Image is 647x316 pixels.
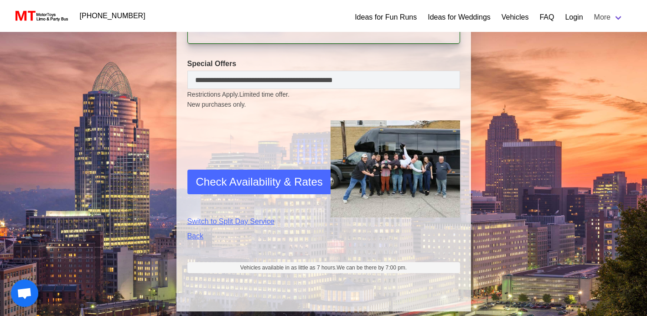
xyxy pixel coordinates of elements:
a: Switch to Split Day Service [187,216,317,227]
button: Check Availability & Rates [187,170,331,194]
span: We can be there by 7:00 pm. [336,264,407,271]
a: FAQ [539,12,554,23]
a: Ideas for Fun Runs [355,12,417,23]
a: [PHONE_NUMBER] [74,7,151,25]
span: New purchases only. [187,100,460,109]
label: Special Offers [187,58,460,69]
iframe: reCAPTCHA [187,131,326,200]
span: Limited time offer. [239,90,290,99]
span: Check Availability & Rates [196,174,323,190]
img: MotorToys Logo [13,10,69,22]
div: Open chat [11,280,38,307]
a: More [589,8,629,26]
small: Restrictions Apply. [187,91,460,109]
a: Vehicles [502,12,529,23]
img: Driver-held-by-customers-2.jpg [331,120,460,218]
span: Vehicles available in as little as 7 hours. [240,264,407,272]
a: Back [187,231,317,242]
span: Total Service Time: [192,26,253,33]
a: Ideas for Weddings [428,12,491,23]
a: Login [565,12,583,23]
